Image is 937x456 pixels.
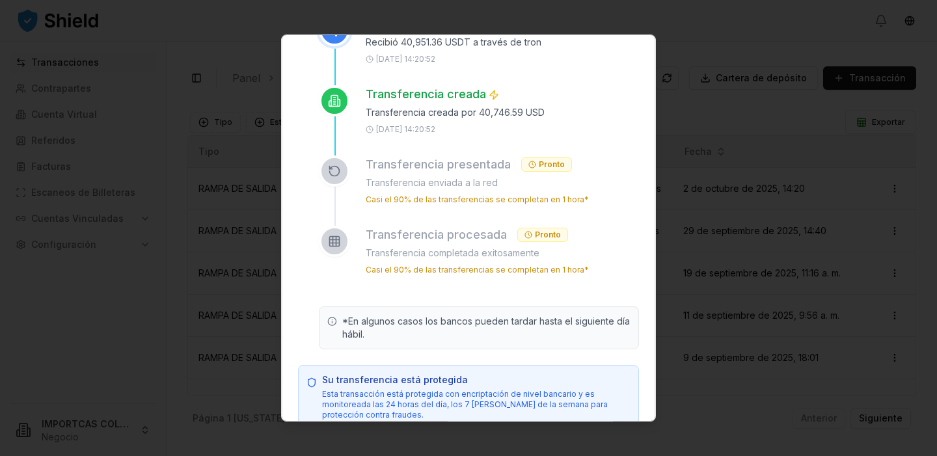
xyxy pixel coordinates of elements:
[342,315,630,340] font: *En algunos casos los bancos pueden tardar hasta el siguiente día hábil.
[366,36,541,47] font: Recibió 40,951.36 USDT a través de tron
[366,265,589,275] font: Casi el 90% de las transferencias se completan en 1 hora*
[376,124,435,134] font: [DATE] 14:20:52
[366,107,545,118] font: Transferencia creada por 40,746.59 USD
[366,247,539,258] font: Transferencia completada exitosamente
[366,87,486,101] font: Transferencia creada
[539,159,565,169] font: Pronto
[322,374,468,385] font: Su transferencia está protegida
[366,228,507,241] font: Transferencia procesada
[376,54,435,64] font: [DATE] 14:20:52
[535,230,561,239] font: Pronto
[366,157,511,171] font: Transferencia presentada
[366,177,498,188] font: Transferencia enviada a la red
[366,194,589,204] font: Casi el 90% de las transferencias se completan en 1 hora*
[322,389,608,420] font: Esta transacción está protegida con encriptación de nivel bancario y es monitoreada las 24 horas ...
